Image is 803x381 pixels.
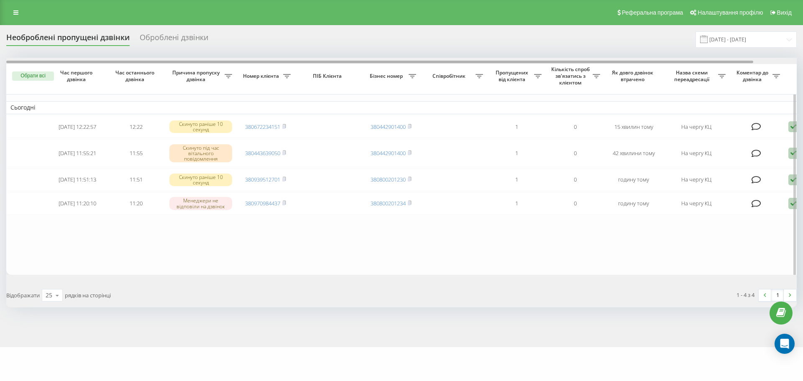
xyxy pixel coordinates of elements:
span: Як довго дзвінок втрачено [611,69,656,82]
span: Відображати [6,292,40,299]
a: 380800201234 [371,199,406,207]
span: Час першого дзвінка [55,69,100,82]
span: Вихід [777,9,792,16]
td: 42 хвилини тому [604,139,663,167]
td: 11:51 [107,169,165,191]
td: 12:22 [107,116,165,138]
td: годину тому [604,169,663,191]
td: 0 [546,169,604,191]
div: Скинуто раніше 10 секунд [169,120,232,133]
button: Обрати всі [12,72,54,81]
a: 1 [771,289,784,301]
td: [DATE] 12:22:57 [48,116,107,138]
td: 15 хвилин тому [604,116,663,138]
a: 380442901400 [371,123,406,130]
td: [DATE] 11:51:13 [48,169,107,191]
a: 380443639050 [245,149,280,157]
span: Час останнього дзвінка [113,69,159,82]
span: Бізнес номер [366,73,409,79]
td: 0 [546,116,604,138]
div: Необроблені пропущені дзвінки [6,33,130,46]
span: Назва схеми переадресації [667,69,718,82]
div: 25 [46,291,52,299]
a: 380672234151 [245,123,280,130]
span: Коментар до дзвінка [734,69,772,82]
div: Оброблені дзвінки [140,33,208,46]
td: [DATE] 11:55:21 [48,139,107,167]
td: 1 [487,192,546,215]
div: Менеджери не відповіли на дзвінок [169,197,232,210]
span: Налаштування профілю [698,9,763,16]
td: На чергу КЦ [663,169,730,191]
span: Реферальна програма [622,9,683,16]
a: 380939512701 [245,176,280,183]
div: Open Intercom Messenger [775,334,795,354]
td: 0 [546,139,604,167]
span: Причина пропуску дзвінка [169,69,225,82]
td: 1 [487,169,546,191]
td: годину тому [604,192,663,215]
span: Пропущених від клієнта [491,69,534,82]
div: 1 - 4 з 4 [737,291,754,299]
td: 1 [487,116,546,138]
span: Співробітник [425,73,476,79]
td: 11:20 [107,192,165,215]
a: 380800201230 [371,176,406,183]
td: На чергу КЦ [663,116,730,138]
a: 380970984437 [245,199,280,207]
a: 380442901400 [371,149,406,157]
span: рядків на сторінці [65,292,111,299]
td: 0 [546,192,604,215]
div: Скинуто під час вітального повідомлення [169,144,232,163]
div: Скинуто раніше 10 секунд [169,174,232,186]
td: На чергу КЦ [663,139,730,167]
span: Номер клієнта [240,73,283,79]
span: ПІБ Клієнта [302,73,355,79]
span: Кількість спроб зв'язатись з клієнтом [550,66,593,86]
td: На чергу КЦ [663,192,730,215]
td: 11:55 [107,139,165,167]
td: [DATE] 11:20:10 [48,192,107,215]
td: 1 [487,139,546,167]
